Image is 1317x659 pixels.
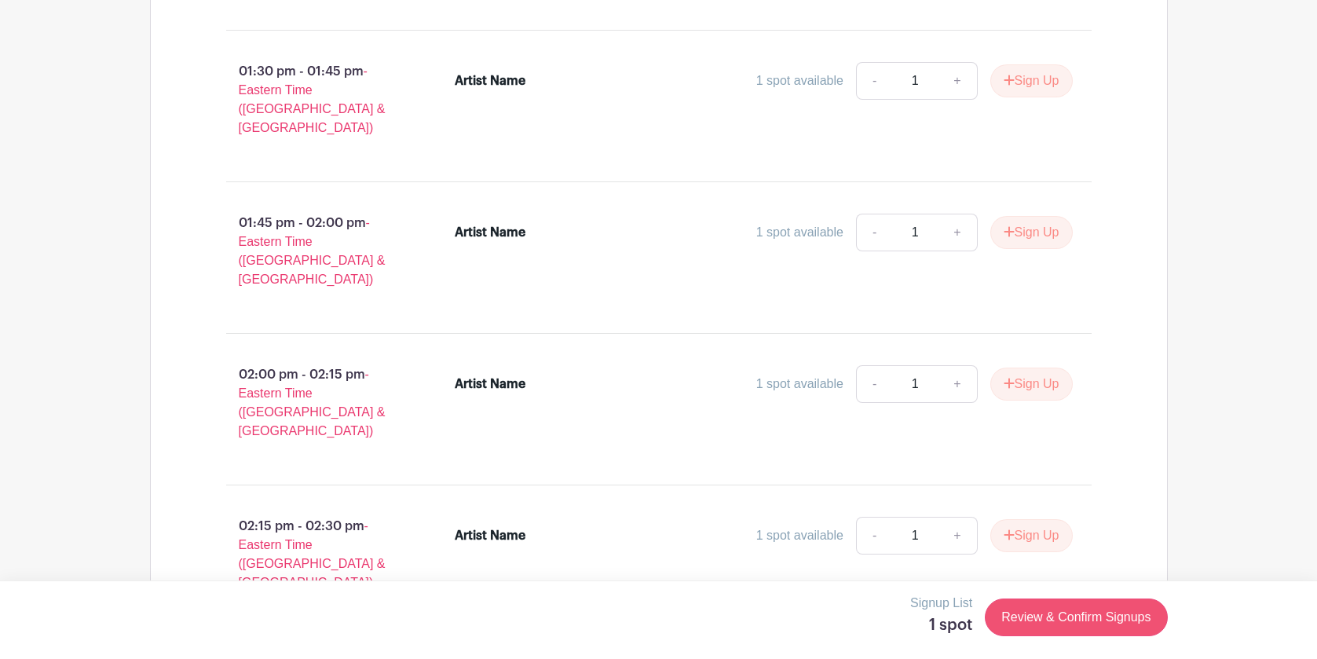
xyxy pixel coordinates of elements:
a: - [856,214,892,251]
a: + [938,517,977,555]
div: 1 spot available [756,223,843,242]
p: 02:15 pm - 02:30 pm [201,511,430,599]
span: - Eastern Time ([GEOGRAPHIC_DATA] & [GEOGRAPHIC_DATA]) [239,216,386,286]
button: Sign Up [990,368,1073,401]
h5: 1 spot [910,616,972,635]
p: 01:45 pm - 02:00 pm [201,207,430,295]
a: - [856,517,892,555]
div: Artist Name [455,71,525,90]
div: Artist Name [455,526,525,545]
a: + [938,365,977,403]
span: - Eastern Time ([GEOGRAPHIC_DATA] & [GEOGRAPHIC_DATA]) [239,368,386,438]
div: 1 spot available [756,526,843,545]
p: Signup List [910,594,972,613]
a: - [856,365,892,403]
div: Artist Name [455,223,525,242]
a: + [938,214,977,251]
a: + [938,62,977,100]
button: Sign Up [990,64,1073,97]
div: 1 spot available [756,375,843,394]
p: 01:30 pm - 01:45 pm [201,56,430,144]
a: Review & Confirm Signups [985,599,1167,636]
div: Artist Name [455,375,525,394]
button: Sign Up [990,519,1073,552]
div: 1 spot available [756,71,843,90]
button: Sign Up [990,216,1073,249]
p: 02:00 pm - 02:15 pm [201,359,430,447]
a: - [856,62,892,100]
span: - Eastern Time ([GEOGRAPHIC_DATA] & [GEOGRAPHIC_DATA]) [239,64,386,134]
